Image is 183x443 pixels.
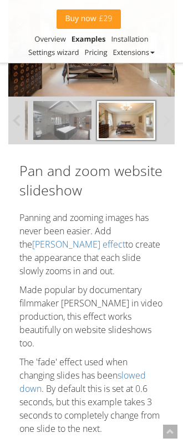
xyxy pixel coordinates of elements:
[57,9,120,29] a: Buy now£29
[11,283,172,350] p: Made popular by documentary filmmaker [PERSON_NAME] in video production, this effect works beauti...
[28,47,79,57] a: Settings wizard
[34,34,65,44] a: Overview
[33,101,91,140] img: javascript-slideshow-14.jpg
[11,161,172,200] h2: Pan and zoom website slideshow
[111,34,148,44] a: Installation
[85,47,108,57] a: Pricing
[19,369,146,395] a: slowed down
[32,238,125,250] a: [PERSON_NAME] effect
[11,355,172,435] p: The 'fade' effect used when changing slides has been . By default this is set at 0.6 seconds, but...
[72,34,106,44] a: Examples
[113,47,155,57] a: Extensions
[96,14,113,23] span: £29
[11,211,172,278] p: Panning and zooming images has never been easier. Add the to create the appearance that each slid...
